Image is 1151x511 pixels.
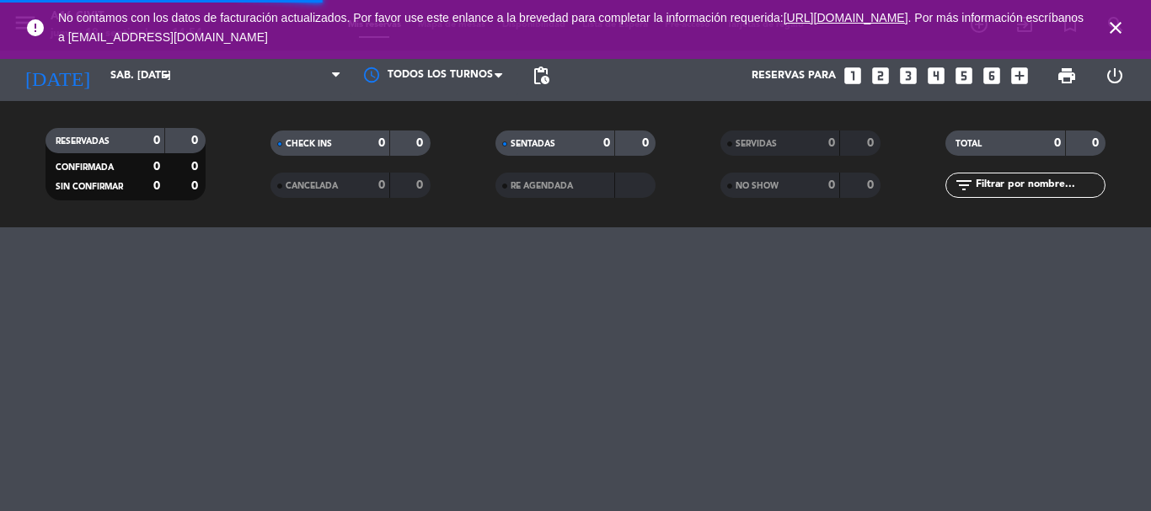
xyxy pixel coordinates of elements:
input: Filtrar por nombre... [974,176,1105,194]
span: CANCELADA [286,182,338,190]
strong: 0 [191,161,201,173]
i: looks_3 [897,65,919,87]
strong: 0 [153,161,160,173]
strong: 0 [416,137,426,149]
span: RE AGENDADA [511,182,573,190]
span: print [1057,66,1077,86]
i: error [25,18,46,38]
i: looks_6 [981,65,1003,87]
i: looks_5 [953,65,975,87]
strong: 0 [867,137,877,149]
strong: 0 [378,137,385,149]
span: TOTAL [956,140,982,148]
a: [URL][DOMAIN_NAME] [784,11,908,24]
i: close [1105,18,1126,38]
span: pending_actions [531,66,551,86]
span: CONFIRMADA [56,163,114,172]
strong: 0 [153,180,160,192]
i: filter_list [954,175,974,195]
strong: 0 [191,135,201,146]
strong: 0 [828,137,835,149]
i: looks_two [870,65,891,87]
a: . Por más información escríbanos a [EMAIL_ADDRESS][DOMAIN_NAME] [58,11,1084,44]
strong: 0 [416,179,426,191]
strong: 0 [153,135,160,146]
i: looks_4 [925,65,947,87]
span: CHECK INS [286,140,332,148]
span: Reservas para [752,70,836,82]
strong: 0 [867,179,877,191]
span: RESERVADAS [56,137,110,146]
i: [DATE] [13,57,102,94]
span: SENTADAS [511,140,555,148]
span: No contamos con los datos de facturación actualizados. Por favor use este enlance a la brevedad p... [58,11,1084,44]
div: LOG OUT [1090,51,1138,101]
strong: 0 [603,137,610,149]
span: SIN CONFIRMAR [56,183,123,191]
strong: 0 [1054,137,1061,149]
i: add_box [1009,65,1031,87]
strong: 0 [1092,137,1102,149]
i: looks_one [842,65,864,87]
span: SERVIDAS [736,140,777,148]
i: power_settings_new [1105,66,1125,86]
strong: 0 [642,137,652,149]
span: NO SHOW [736,182,779,190]
i: arrow_drop_down [157,66,177,86]
strong: 0 [191,180,201,192]
strong: 0 [378,179,385,191]
strong: 0 [828,179,835,191]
